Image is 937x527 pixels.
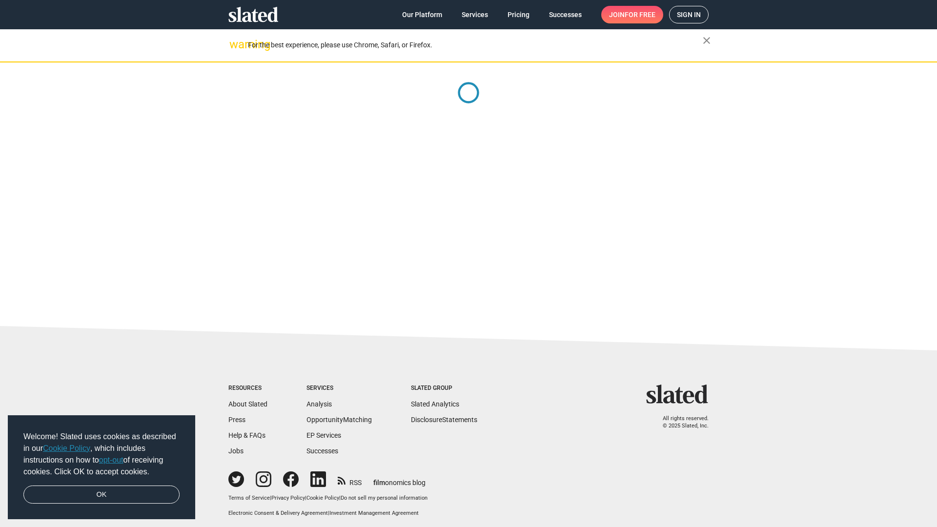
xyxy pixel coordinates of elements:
[270,495,271,501] span: |
[394,6,450,23] a: Our Platform
[228,495,270,501] a: Terms of Service
[541,6,590,23] a: Successes
[669,6,709,23] a: Sign in
[411,416,477,424] a: DisclosureStatements
[248,39,703,52] div: For the best experience, please use Chrome, Safari, or Firefox.
[228,385,267,392] div: Resources
[306,495,339,501] a: Cookie Policy
[508,6,530,23] span: Pricing
[228,447,244,455] a: Jobs
[411,400,459,408] a: Slated Analytics
[228,416,245,424] a: Press
[228,431,265,439] a: Help & FAQs
[328,510,329,516] span: |
[271,495,305,501] a: Privacy Policy
[462,6,488,23] span: Services
[228,510,328,516] a: Electronic Consent & Delivery Agreement
[329,510,419,516] a: Investment Management Agreement
[99,456,123,464] a: opt-out
[306,416,372,424] a: OpportunityMatching
[228,400,267,408] a: About Slated
[306,400,332,408] a: Analysis
[500,6,537,23] a: Pricing
[601,6,663,23] a: Joinfor free
[677,6,701,23] span: Sign in
[411,385,477,392] div: Slated Group
[338,472,362,487] a: RSS
[341,495,428,502] button: Do not sell my personal information
[306,385,372,392] div: Services
[625,6,655,23] span: for free
[373,479,385,486] span: film
[229,39,241,50] mat-icon: warning
[609,6,655,23] span: Join
[306,431,341,439] a: EP Services
[549,6,582,23] span: Successes
[8,415,195,520] div: cookieconsent
[339,495,341,501] span: |
[652,415,709,429] p: All rights reserved. © 2025 Slated, Inc.
[23,431,180,478] span: Welcome! Slated uses cookies as described in our , which includes instructions on how to of recei...
[373,470,426,487] a: filmonomics blog
[402,6,442,23] span: Our Platform
[306,447,338,455] a: Successes
[454,6,496,23] a: Services
[701,35,713,46] mat-icon: close
[23,486,180,504] a: dismiss cookie message
[305,495,306,501] span: |
[43,444,90,452] a: Cookie Policy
